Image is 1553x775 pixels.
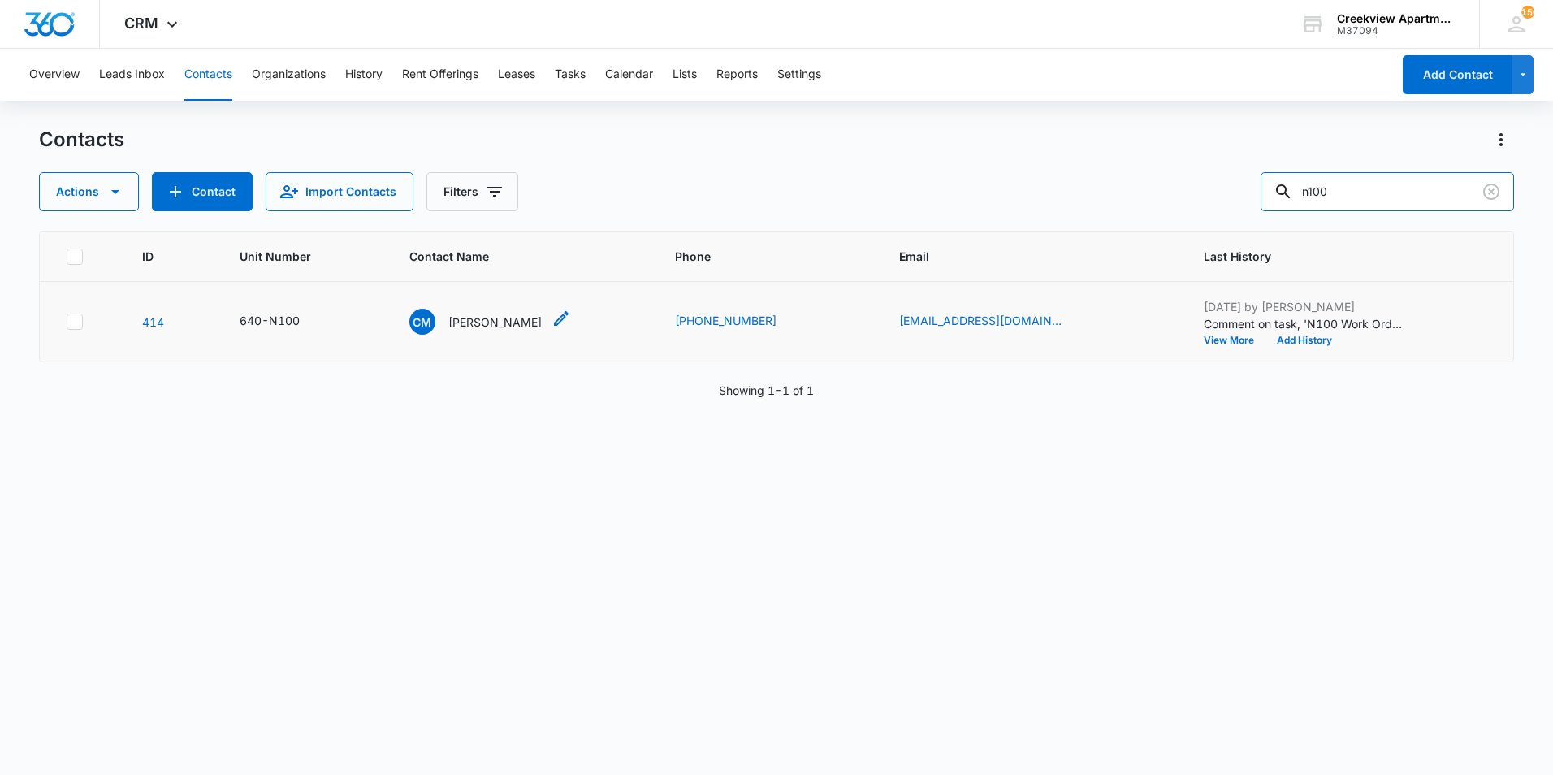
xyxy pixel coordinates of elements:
[409,309,435,335] span: CM
[1521,6,1534,19] span: 156
[899,248,1142,265] span: Email
[899,312,1091,331] div: Email - christyrusher@gmail.com - Select to Edit Field
[1337,25,1456,37] div: account id
[152,172,253,211] button: Add Contact
[777,49,821,101] button: Settings
[555,49,586,101] button: Tasks
[498,49,535,101] button: Leases
[240,312,300,329] div: 640-N100
[675,312,806,331] div: Phone - (970) 467-0182 - Select to Edit Field
[1204,298,1407,315] p: [DATE] by [PERSON_NAME]
[1488,127,1514,153] button: Actions
[1337,12,1456,25] div: account name
[1265,336,1343,345] button: Add History
[252,49,326,101] button: Organizations
[124,15,158,32] span: CRM
[99,49,165,101] button: Leads Inbox
[426,172,518,211] button: Filters
[1521,6,1534,19] div: notifications count
[409,309,571,335] div: Contact Name - Christy Marini - Select to Edit Field
[39,128,124,152] h1: Contacts
[240,312,329,331] div: Unit Number - 640-N100 - Select to Edit Field
[1204,315,1407,332] p: Comment on task, 'N100 Work Order - 16#14 *Pending' (Edit) "Will have to send to front range. sen...
[345,49,383,101] button: History
[184,49,232,101] button: Contacts
[716,49,758,101] button: Reports
[402,49,478,101] button: Rent Offerings
[266,172,413,211] button: Import Contacts
[899,312,1062,329] a: [EMAIL_ADDRESS][DOMAIN_NAME]
[142,248,177,265] span: ID
[1478,179,1504,205] button: Clear
[1261,172,1514,211] input: Search Contacts
[142,315,164,329] a: Navigate to contact details page for Christy Marini
[240,248,370,265] span: Unit Number
[673,49,697,101] button: Lists
[29,49,80,101] button: Overview
[39,172,139,211] button: Actions
[675,312,776,329] a: [PHONE_NUMBER]
[675,248,837,265] span: Phone
[409,248,612,265] span: Contact Name
[448,314,542,331] p: [PERSON_NAME]
[719,382,814,399] p: Showing 1-1 of 1
[1204,336,1265,345] button: View More
[1204,248,1464,265] span: Last History
[605,49,653,101] button: Calendar
[1403,55,1512,94] button: Add Contact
